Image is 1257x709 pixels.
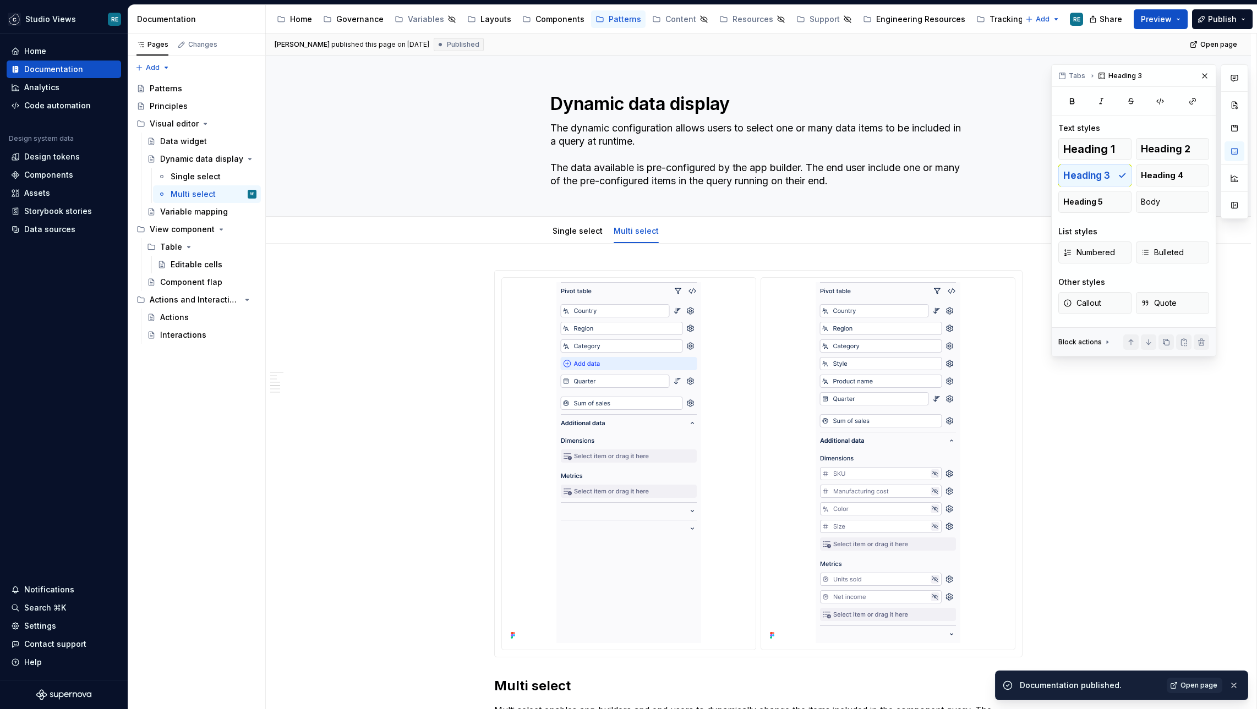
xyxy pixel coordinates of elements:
div: Actions [160,312,189,323]
div: Components [535,14,584,25]
a: Home [7,42,121,60]
div: Code automation [24,100,91,111]
div: RE [250,189,254,200]
button: Contact support [7,635,121,653]
div: Editable cells [171,259,222,270]
a: Principles [132,97,261,115]
span: [PERSON_NAME] [275,40,330,49]
button: Add [1022,12,1063,27]
a: Support [792,10,856,28]
a: Design tokens [7,148,121,166]
div: Support [810,14,840,25]
textarea: The dynamic configuration allows users to select one or many data items to be included in a query... [548,119,964,190]
div: Data sources [24,224,75,235]
span: Add [146,63,160,72]
div: Engineering Resources [876,14,965,25]
a: Storybook stories [7,202,121,220]
div: Assets [24,188,50,199]
a: Tracking [972,10,1028,28]
button: Search ⌘K [7,599,121,617]
svg: Supernova Logo [36,689,91,700]
div: Visual editor [150,118,199,129]
a: Editable cells [153,256,261,273]
div: Table [160,241,182,252]
a: Components [518,10,589,28]
div: Variables [408,14,444,25]
div: Interactions [160,329,206,340]
button: Add [132,60,173,75]
textarea: Dynamic data display [548,91,964,117]
div: Variable mapping [160,206,228,217]
div: Documentation [24,64,83,75]
h2: Multi select [494,677,1023,695]
div: Tracking [990,14,1023,25]
a: Resources [715,10,790,28]
a: Variables [390,10,461,28]
div: Help [24,657,42,668]
div: RE [1073,15,1080,24]
div: Documentation published. [1020,680,1160,691]
a: Code automation [7,97,121,114]
a: Assets [7,184,121,202]
div: Home [24,46,46,57]
a: Patterns [132,80,261,97]
a: Variable mapping [143,203,261,221]
a: Layouts [463,10,516,28]
div: Settings [24,620,56,631]
div: Data widget [160,136,207,147]
img: f5634f2a-3c0d-4c0b-9dc3-3862a3e014c7.png [8,13,21,26]
div: Resources [733,14,773,25]
div: Multi select [609,219,663,242]
a: Single select [553,226,603,235]
a: Data widget [143,133,261,150]
a: Settings [7,617,121,635]
div: Notifications [24,584,74,595]
a: Engineering Resources [859,10,970,28]
a: Patterns [591,10,646,28]
div: Design system data [9,134,74,143]
div: Layouts [480,14,511,25]
div: Principles [150,101,188,112]
a: Open page [1187,37,1242,52]
span: Add [1036,15,1050,24]
a: Analytics [7,79,121,96]
div: Governance [336,14,384,25]
button: Publish [1192,9,1253,29]
div: Analytics [24,82,59,93]
a: Data sources [7,221,121,238]
a: Documentation [7,61,121,78]
div: Content [665,14,696,25]
div: Single select [171,171,221,182]
div: Components [24,169,73,180]
a: Home [272,10,316,28]
a: Dynamic data display [143,150,261,168]
a: Component flap [143,273,261,291]
div: Patterns [150,83,182,94]
div: Component flap [160,277,222,288]
div: Studio Views [25,14,76,25]
a: Components [7,166,121,184]
div: Table [143,238,261,256]
div: Visual editor [132,115,261,133]
button: Share [1084,9,1129,29]
div: Contact support [24,639,86,650]
div: Changes [188,40,217,49]
div: Actions and Interactions [150,294,241,305]
a: Multi selectRE [153,185,261,203]
div: published this page on [DATE] [331,40,429,49]
button: Studio ViewsRE [2,7,125,31]
a: Multi select [614,226,659,235]
button: Preview [1134,9,1188,29]
a: Actions [143,309,261,326]
span: Publish [1208,14,1237,25]
div: View component [132,221,261,238]
button: Help [7,653,121,671]
div: Search ⌘K [24,602,66,613]
span: Open page [1200,40,1237,49]
div: Single select [548,219,607,242]
div: Page tree [272,8,1020,30]
button: Notifications [7,581,121,598]
span: Share [1100,14,1122,25]
div: Documentation [137,14,261,25]
div: Pages [136,40,168,49]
